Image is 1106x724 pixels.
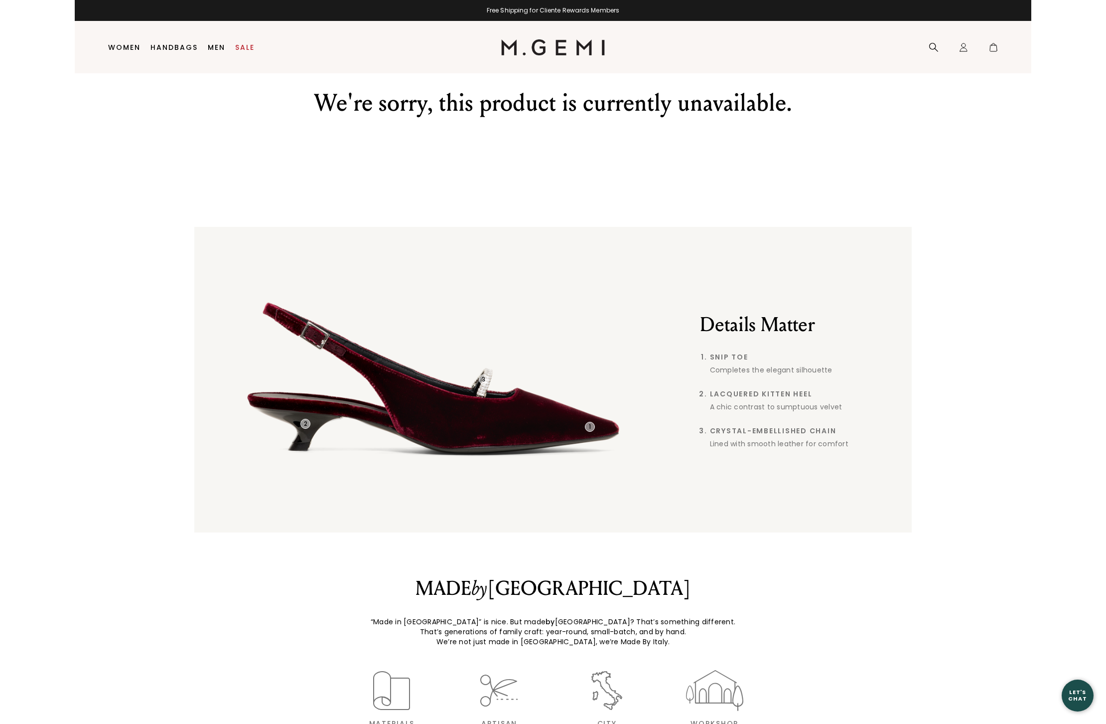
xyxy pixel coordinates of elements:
[300,419,310,429] div: 2
[75,576,1031,600] h2: MADE [GEOGRAPHIC_DATA]
[710,439,900,449] div: Lined with smooth leather for comfort
[150,43,198,51] a: Handbags
[686,669,743,713] img: Workshop icon
[75,617,1031,647] div: “Made in [GEOGRAPHIC_DATA]” is nice. But made [GEOGRAPHIC_DATA]? That’s something different. That...
[108,43,140,51] a: Women
[710,365,900,375] div: Completes the elegant silhouette
[710,353,900,361] span: Snip Toe
[75,89,1031,117] div: We're sorry, this product is currently unavailable.
[585,669,629,713] img: Italy icon
[700,313,900,337] h2: Details Matter
[710,402,900,412] div: A chic contrast to sumptuous velvet
[585,422,595,432] div: 1
[479,374,489,384] div: 3
[471,576,487,600] em: by
[1062,689,1094,702] div: Let's Chat
[370,669,414,713] img: leather icon
[477,669,521,713] img: scissors icon
[208,43,225,51] a: Men
[75,6,1031,14] div: Free Shipping for Cliente Rewards Members
[710,390,900,398] span: Lacquered Kitten Heel
[235,43,255,51] a: Sale
[710,427,900,435] span: Crystal-Embellished Chain
[501,39,605,55] img: M.Gemi
[546,617,555,627] strong: by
